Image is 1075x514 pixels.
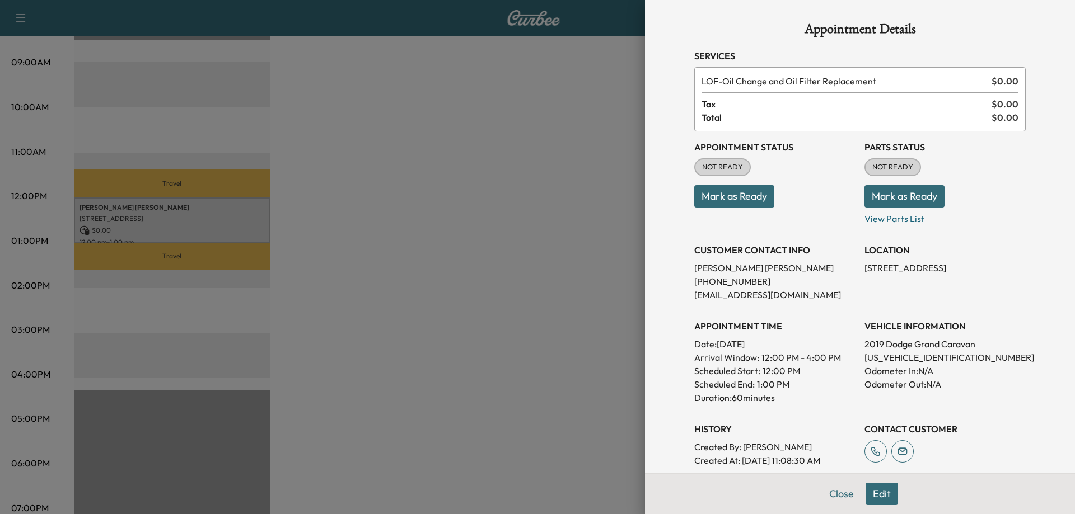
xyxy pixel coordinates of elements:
[694,422,856,436] h3: History
[866,162,920,173] span: NOT READY
[694,391,856,404] p: Duration: 60 minutes
[864,208,1026,225] p: View Parts List
[864,140,1026,154] h3: Parts Status
[864,422,1026,436] h3: CONTACT CUSTOMER
[992,97,1018,111] span: $ 0.00
[822,483,861,505] button: Close
[694,49,1026,63] h3: Services
[864,243,1026,257] h3: LOCATION
[757,378,789,391] p: 1:00 PM
[694,319,856,333] h3: APPOINTMENT TIME
[694,364,760,378] p: Scheduled Start:
[864,364,1026,378] p: Odometer In: N/A
[694,243,856,257] h3: CUSTOMER CONTACT INFO
[694,378,755,391] p: Scheduled End:
[694,288,856,301] p: [EMAIL_ADDRESS][DOMAIN_NAME]
[694,337,856,351] p: Date: [DATE]
[866,483,898,505] button: Edit
[992,74,1018,88] span: $ 0.00
[864,261,1026,275] p: [STREET_ADDRESS]
[694,351,856,364] p: Arrival Window:
[864,378,1026,391] p: Odometer Out: N/A
[761,351,841,364] span: 12:00 PM - 4:00 PM
[702,74,987,88] span: Oil Change and Oil Filter Replacement
[694,440,856,454] p: Created By : [PERSON_NAME]
[864,319,1026,333] h3: VEHICLE INFORMATION
[694,185,774,208] button: Mark as Ready
[694,140,856,154] h3: Appointment Status
[694,261,856,275] p: [PERSON_NAME] [PERSON_NAME]
[763,364,800,378] p: 12:00 PM
[694,454,856,467] p: Created At : [DATE] 11:08:30 AM
[992,111,1018,124] span: $ 0.00
[702,111,992,124] span: Total
[694,22,1026,40] h1: Appointment Details
[702,97,992,111] span: Tax
[695,162,750,173] span: NOT READY
[864,337,1026,351] p: 2019 Dodge Grand Caravan
[864,351,1026,364] p: [US_VEHICLE_IDENTIFICATION_NUMBER]
[694,275,856,288] p: [PHONE_NUMBER]
[864,185,945,208] button: Mark as Ready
